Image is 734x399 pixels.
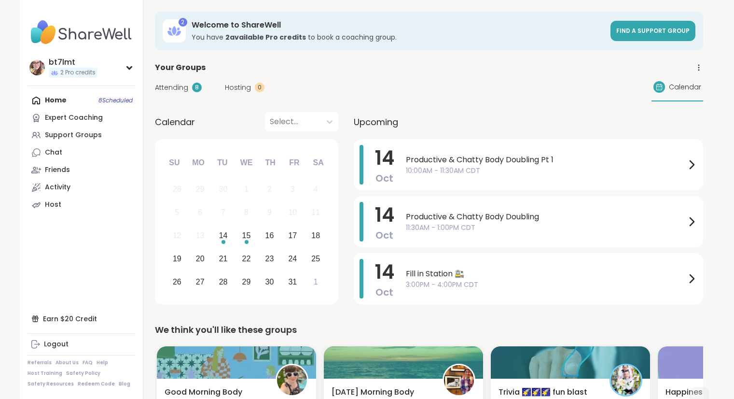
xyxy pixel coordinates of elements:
div: Choose Saturday, October 18th, 2025 [305,226,326,246]
div: 28 [173,183,181,196]
div: Choose Friday, October 31st, 2025 [282,271,303,292]
div: 0 [255,83,264,92]
div: 13 [196,229,205,242]
div: Chat [45,148,62,157]
span: 14 [375,201,394,228]
div: 18 [311,229,320,242]
div: Expert Coaching [45,113,103,123]
div: 26 [173,275,181,288]
div: 16 [265,229,274,242]
img: bt7lmt [29,60,45,75]
div: We think you'll like these groups [155,323,703,337]
a: Expert Coaching [28,109,135,127]
span: 3:00PM - 4:00PM CDT [406,280,686,290]
div: Mo [188,152,209,173]
div: 2 [179,18,187,27]
div: Not available Tuesday, September 30th, 2025 [213,179,234,200]
div: 27 [196,275,205,288]
h3: Welcome to ShareWell [192,20,605,30]
a: Find a support group [610,21,695,41]
div: Not available Wednesday, October 1st, 2025 [236,179,257,200]
a: Activity [28,179,135,196]
div: Sa [307,152,329,173]
span: Calendar [155,115,195,128]
img: Adrienne_QueenOfTheDawn [277,365,307,395]
a: Help [97,359,108,366]
a: Host Training [28,370,62,377]
span: Oct [375,285,393,299]
div: Support Groups [45,130,102,140]
div: Choose Sunday, October 26th, 2025 [167,271,188,292]
div: Choose Tuesday, October 14th, 2025 [213,226,234,246]
div: Choose Tuesday, October 28th, 2025 [213,271,234,292]
div: Choose Friday, October 17th, 2025 [282,226,303,246]
a: Logout [28,336,135,353]
div: Choose Monday, October 20th, 2025 [190,248,210,269]
div: 8 [244,206,249,219]
div: Choose Monday, October 27th, 2025 [190,271,210,292]
span: Upcoming [354,115,398,128]
div: 1 [314,275,318,288]
div: 2 [267,183,272,196]
div: 6 [198,206,202,219]
div: 12 [173,229,181,242]
span: Oct [375,171,393,185]
div: Tu [212,152,233,173]
a: Support Groups [28,127,135,144]
div: Choose Sunday, October 19th, 2025 [167,248,188,269]
div: Earn $20 Credit [28,310,135,328]
div: month 2025-10 [166,178,327,293]
div: Not available Monday, October 13th, 2025 [190,226,210,246]
a: Redeem Code [78,381,115,387]
span: 11:30AM - 1:00PM CDT [406,223,686,233]
span: Fill in Station 🚉 [406,268,686,280]
div: Choose Thursday, October 23rd, 2025 [259,248,280,269]
div: Logout [44,340,69,349]
div: Activity [45,183,70,192]
div: Choose Saturday, November 1st, 2025 [305,271,326,292]
div: Choose Thursday, October 30th, 2025 [259,271,280,292]
span: 14 [375,144,394,171]
div: Choose Thursday, October 16th, 2025 [259,226,280,246]
div: Not available Sunday, October 12th, 2025 [167,226,188,246]
img: ShareWell Nav Logo [28,15,135,49]
div: Not available Wednesday, October 8th, 2025 [236,202,257,223]
div: 21 [219,252,228,265]
div: 7 [221,206,225,219]
div: Not available Sunday, October 5th, 2025 [167,202,188,223]
div: Not available Monday, October 6th, 2025 [190,202,210,223]
span: Trivia 🌠🌠🌠 fun blast [499,386,587,398]
div: 25 [311,252,320,265]
span: 10:00AM - 11:30AM CDT [406,166,686,176]
div: 28 [219,275,228,288]
a: Host [28,196,135,214]
h3: You have to book a coaching group. [192,32,605,42]
div: Not available Tuesday, October 7th, 2025 [213,202,234,223]
img: AmberWolffWizard [444,365,474,395]
div: Not available Thursday, October 9th, 2025 [259,202,280,223]
div: 14 [219,229,228,242]
div: Fr [284,152,305,173]
div: 8 [192,83,202,92]
div: bt7lmt [49,57,97,68]
div: Not available Sunday, September 28th, 2025 [167,179,188,200]
div: 29 [196,183,205,196]
a: Blog [119,381,130,387]
div: 20 [196,252,205,265]
span: Your Groups [155,62,206,73]
div: 22 [242,252,251,265]
div: 10 [288,206,297,219]
div: 24 [288,252,297,265]
div: 11 [311,206,320,219]
div: Choose Saturday, October 25th, 2025 [305,248,326,269]
div: 30 [265,275,274,288]
div: Not available Thursday, October 2nd, 2025 [259,179,280,200]
div: 29 [242,275,251,288]
a: About Us [55,359,79,366]
div: 3 [291,183,295,196]
div: Choose Wednesday, October 29th, 2025 [236,271,257,292]
div: 1 [244,183,249,196]
div: Not available Monday, September 29th, 2025 [190,179,210,200]
a: Chat [28,144,135,161]
span: Oct [375,228,393,242]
